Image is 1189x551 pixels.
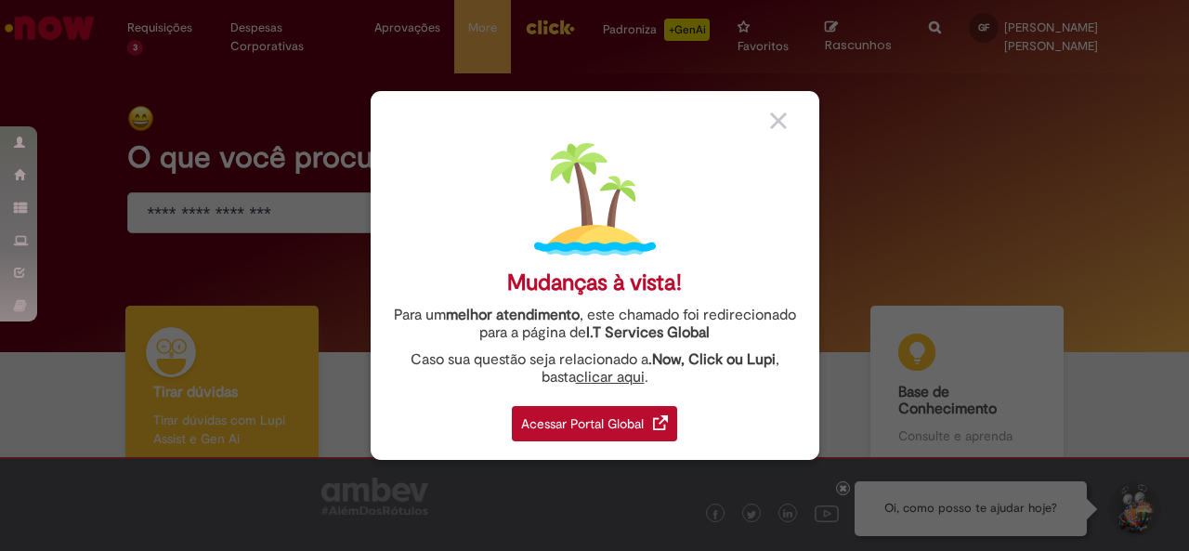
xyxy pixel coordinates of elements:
[512,396,677,441] a: Acessar Portal Global
[576,358,645,387] a: clicar aqui
[586,313,710,342] a: I.T Services Global
[507,269,682,296] div: Mudanças à vista!
[446,306,580,324] strong: melhor atendimento
[653,415,668,430] img: redirect_link.png
[648,350,776,369] strong: .Now, Click ou Lupi
[770,112,787,129] img: close_button_grey.png
[385,307,805,342] div: Para um , este chamado foi redirecionado para a página de
[385,351,805,387] div: Caso sua questão seja relacionado a , basta .
[534,138,656,260] img: island.png
[512,406,677,441] div: Acessar Portal Global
